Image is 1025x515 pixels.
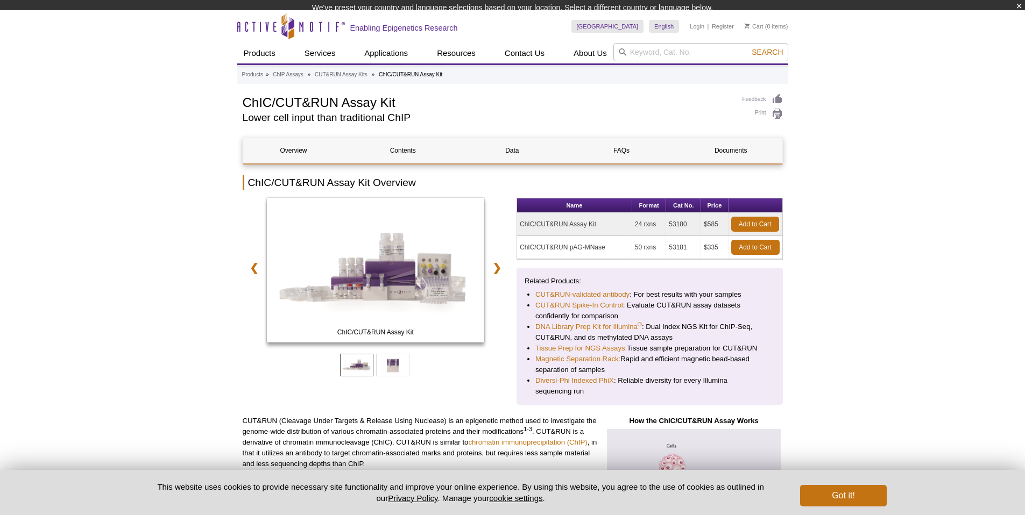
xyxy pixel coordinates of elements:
h1: ChIC/CUT&RUN Assay Kit [243,94,732,110]
td: 53181 [666,236,701,259]
a: CUT&RUN-validated antibody [535,289,630,300]
a: Login [690,23,704,30]
li: : Dual Index NGS Kit for ChIP-Seq, CUT&RUN, and ds methylated DNA assays [535,321,764,343]
button: cookie settings [489,493,542,503]
h2: ChIC/CUT&RUN Assay Kit Overview [243,175,783,190]
a: Contact Us [498,43,551,63]
a: ChIP Assays [273,70,303,80]
a: DNA Library Prep Kit for Illumina® [535,321,642,332]
li: : For best results with your samples [535,289,764,300]
a: Cart [745,23,764,30]
th: Format [632,198,666,213]
th: Name [517,198,632,213]
p: This website uses cookies to provide necessary site functionality and improve your online experie... [139,481,783,504]
a: Services [298,43,342,63]
td: $585 [701,213,728,236]
sup: 1-3 [524,425,532,432]
a: English [649,20,679,33]
h2: Lower cell input than traditional ChIP [243,113,732,123]
td: ChIC/CUT&RUN pAG-MNase [517,236,632,259]
img: Change Here [556,8,584,33]
td: ChIC/CUT&RUN Assay Kit [517,213,632,236]
li: | [708,20,709,33]
h2: Enabling Epigenetics Research [350,23,458,33]
li: ChIC/CUT&RUN Assay Kit [379,71,442,77]
a: ❯ [485,255,508,280]
a: CUT&RUN Assay Kits [315,70,367,80]
a: Products [237,43,282,63]
p: Related Products: [525,276,775,287]
span: ChIC/CUT&RUN Assay Kit [269,327,482,338]
th: Price [701,198,728,213]
td: 24 rxns [632,213,666,236]
td: $335 [701,236,728,259]
a: Add to Cart [731,217,779,232]
a: Print [743,108,783,120]
a: Contents [352,138,454,163]
a: ChIC/CUT&RUN Assay Kit [267,198,485,346]
li: » [266,71,269,77]
a: CUT&RUN Spike-In Control [535,300,623,311]
a: chromatin immunoprecipitation (ChIP) [468,438,587,446]
span: Search [752,48,783,56]
li: : Evaluate CUT&RUN assay datasets confidently for comparison [535,300,764,321]
a: About Us [567,43,613,63]
li: (0 items) [745,20,788,33]
a: Add to Cart [731,240,780,255]
li: » [308,71,311,77]
a: Data [462,138,563,163]
li: » [372,71,375,77]
img: ChIC/CUT&RUN Assay Kit [267,198,485,343]
a: FAQs [571,138,672,163]
a: Privacy Policy [388,493,437,503]
td: 53180 [666,213,701,236]
a: Documents [680,138,781,163]
img: Your Cart [745,23,750,28]
a: Magnetic Separation Rack: [535,354,620,364]
a: Applications [358,43,414,63]
li: : Reliable diversity for every Illumina sequencing run [535,375,764,397]
th: Cat No. [666,198,701,213]
td: 50 rxns [632,236,666,259]
a: Resources [430,43,482,63]
a: Products [242,70,263,80]
a: Tissue Prep for NGS Assays: [535,343,627,354]
button: Got it! [800,485,886,506]
a: Register [712,23,734,30]
a: Diversi-Phi Indexed PhiX [535,375,614,386]
input: Keyword, Cat. No. [613,43,788,61]
sup: ® [638,320,642,327]
p: CUT&RUN (Cleavage Under Targets & Release Using Nuclease) is an epigenetic method used to investi... [243,416,597,469]
button: Search [748,47,786,57]
a: Feedback [743,94,783,105]
a: ❮ [243,255,266,280]
li: Rapid and efficient magnetic bead-based separation of samples [535,354,764,375]
a: [GEOGRAPHIC_DATA] [571,20,644,33]
a: Overview [243,138,344,163]
strong: How the ChIC/CUT&RUN Assay Works [629,417,758,425]
li: Tissue sample preparation for CUT&RUN [535,343,764,354]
